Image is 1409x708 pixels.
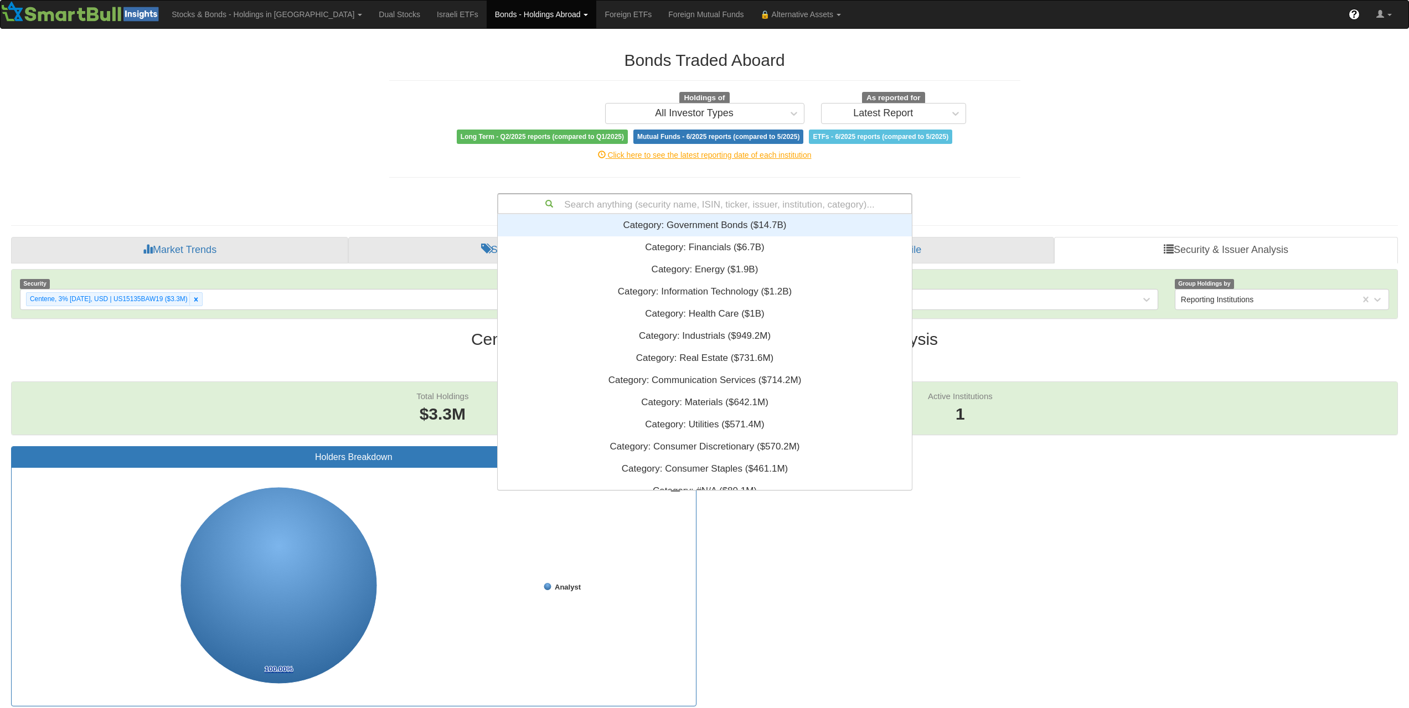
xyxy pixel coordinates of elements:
[20,279,50,288] span: Security
[416,391,468,401] span: Total Holdings
[1181,294,1254,305] div: Reporting Institutions
[809,130,952,144] span: ETFs - 6/2025 reports (compared to 5/2025)
[498,214,912,236] div: Category: ‎Government Bonds ‎($14.7B)‏
[1054,237,1398,263] a: Security & Issuer Analysis
[655,108,734,119] div: All Investor Types
[555,583,581,591] tspan: Analyst
[498,391,912,414] div: Category: ‎Materials ‎($642.1M)‏
[1175,279,1234,288] span: Group Holdings by
[498,303,912,325] div: Category: ‎Health Care ‎($1B)‏
[1,1,163,23] img: Smartbull
[633,130,803,144] span: Mutual Funds - 6/2025 reports (compared to 5/2025)
[679,92,729,104] span: Holdings of
[11,237,348,263] a: Market Trends
[498,436,912,458] div: Category: ‎Consumer Discretionary ‎($570.2M)‏
[498,369,912,391] div: Category: ‎Communication Services ‎($714.2M)‏
[498,480,912,502] div: Category: ‎#N/A ‎($80.1M)‏
[370,1,429,28] a: Dual Stocks
[498,347,912,369] div: Category: ‎Real Estate ‎($731.6M)‏
[498,214,912,546] div: grid
[27,293,189,306] div: Centene, 3% [DATE], USD | US15135BAW19 ($3.3M)
[928,391,993,401] span: Active Institutions
[348,237,705,263] a: Sector Breakdown
[498,236,912,259] div: Category: ‎Financials ‎($6.7B)‏
[487,1,597,28] a: Bonds - Holdings Abroad
[381,149,1029,161] div: Click here to see the latest reporting date of each institution
[1340,1,1368,28] a: ?
[498,325,912,347] div: Category: ‎Industrials ‎($949.2M)‏
[1351,9,1358,20] span: ?
[389,51,1020,69] h2: Bonds Traded Aboard
[420,405,466,423] span: $3.3M
[928,402,993,426] span: 1
[498,414,912,436] div: Category: ‎Utilities ‎($571.4M)‏
[498,259,912,281] div: Category: ‎Energy ‎($1.9B)‏
[20,452,688,462] h3: Holders Breakdown
[163,1,370,28] a: Stocks & Bonds - Holdings in [GEOGRAPHIC_DATA]
[853,108,913,119] div: Latest Report
[660,1,752,28] a: Foreign Mutual Funds
[862,92,925,104] span: As reported for
[457,130,628,144] span: Long Term - Q2/2025 reports (compared to Q1/2025)
[265,665,293,673] tspan: 100.00%
[596,1,660,28] a: Foreign ETFs
[752,1,849,28] a: 🔒 Alternative Assets
[498,281,912,303] div: Category: ‎Information Technology ‎($1.2B)‏
[498,458,912,480] div: Category: ‎Consumer Staples ‎($461.1M)‏
[11,330,1398,348] h2: Centene, 3% [DATE], USD | US15135BAW19 - Security Analysis
[498,194,911,213] div: Search anything (security name, ISIN, ticker, issuer, institution, category)...
[429,1,487,28] a: Israeli ETFs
